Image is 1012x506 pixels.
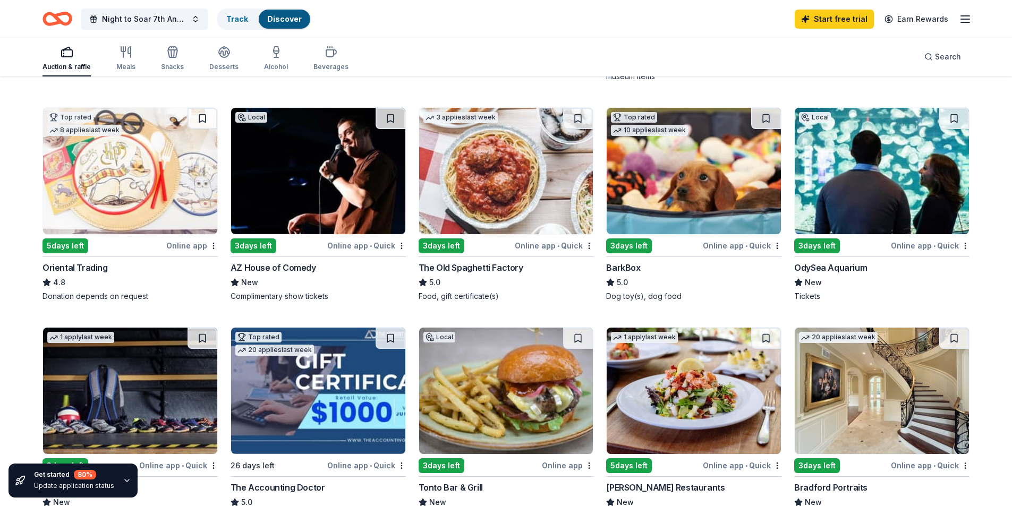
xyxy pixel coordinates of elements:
img: Image for Tonto Bar & Grill [419,328,593,454]
div: Beverages [313,63,348,71]
span: • [370,461,372,470]
div: 8 applies last week [47,125,122,136]
div: 3 days left [231,238,276,253]
button: Alcohol [264,41,288,76]
button: Beverages [313,41,348,76]
div: Top rated [611,112,657,123]
div: Online app Quick [703,459,781,472]
a: Earn Rewards [878,10,955,29]
button: TrackDiscover [217,8,311,30]
div: [PERSON_NAME] Restaurants [606,481,725,494]
div: Dog toy(s), dog food [606,291,781,302]
div: Tonto Bar & Grill [419,481,483,494]
span: • [182,461,184,470]
button: Auction & raffle [42,41,91,76]
div: Bradford Portraits [794,481,868,494]
div: Online app Quick [891,239,970,252]
div: 1 apply last week [47,332,114,343]
span: Search [935,50,961,63]
div: Oriental Trading [42,261,108,274]
span: • [745,242,747,250]
div: Online app [542,459,593,472]
img: Image for BarkBox [607,108,781,234]
div: OdySea Aquarium [794,261,867,274]
div: Local [423,332,455,342]
div: Desserts [209,63,239,71]
div: Complimentary show tickets [231,291,406,302]
div: Food, gift certificate(s) [419,291,594,302]
div: Online app [166,239,218,252]
div: 3 days left [794,458,840,473]
div: Auction & raffle [42,63,91,71]
div: 1 apply last week [611,332,678,343]
a: Track [226,14,248,23]
span: • [370,242,372,250]
div: Alcohol [264,63,288,71]
div: AZ House of Comedy [231,261,316,274]
div: 3 days left [794,238,840,253]
span: 4.8 [53,276,65,289]
img: Image for Oriental Trading [43,108,217,234]
div: Get started [34,470,114,479]
span: 5.0 [429,276,440,289]
div: 80 % [74,470,96,479]
div: 3 days left [419,238,464,253]
a: Discover [267,14,302,23]
div: Snacks [161,63,184,71]
span: • [933,461,936,470]
a: Start free trial [795,10,874,29]
div: Meals [116,63,135,71]
a: Image for BarkBoxTop rated10 applieslast week3days leftOnline app•QuickBarkBox5.0Dog toy(s), dog ... [606,107,781,302]
button: Meals [116,41,135,76]
a: Image for The Old Spaghetti Factory3 applieslast week3days leftOnline app•QuickThe Old Spaghetti ... [419,107,594,302]
div: Local [235,112,267,123]
button: Snacks [161,41,184,76]
a: Image for OdySea AquariumLocal3days leftOnline app•QuickOdySea AquariumNewTickets [794,107,970,302]
div: 10 applies last week [611,125,688,136]
div: Online app Quick [703,239,781,252]
div: 3 days left [419,458,464,473]
img: Image for AZ House of Comedy [231,108,405,234]
img: Image for OdySea Aquarium [795,108,969,234]
img: Image for SCHEELS [43,328,217,454]
span: Night to Soar 7th Annual Dinner and Auction [102,13,187,25]
div: Top rated [47,112,93,123]
span: • [933,242,936,250]
div: Tickets [794,291,970,302]
div: The Old Spaghetti Factory [419,261,523,274]
div: Update application status [34,482,114,490]
button: Search [916,46,970,67]
div: BarkBox [606,261,640,274]
div: 20 applies last week [799,332,878,343]
div: Donation depends on request [42,291,218,302]
div: 3 applies last week [423,112,498,123]
span: New [241,276,258,289]
div: Local [799,112,831,123]
img: Image for Bradford Portraits [795,328,969,454]
div: 26 days left [231,459,275,472]
img: Image for The Old Spaghetti Factory [419,108,593,234]
img: Image for Cameron Mitchell Restaurants [607,328,781,454]
a: Image for AZ House of ComedyLocal3days leftOnline app•QuickAZ House of ComedyNewComplimentary sho... [231,107,406,302]
a: Image for Oriental TradingTop rated8 applieslast week5days leftOnline appOriental Trading4.8Donat... [42,107,218,302]
button: Desserts [209,41,239,76]
span: New [805,276,822,289]
div: 5 days left [42,238,88,253]
div: Online app Quick [327,459,406,472]
img: Image for The Accounting Doctor [231,328,405,454]
span: 5.0 [617,276,628,289]
div: 20 applies last week [235,345,314,356]
a: Home [42,6,72,31]
div: The Accounting Doctor [231,481,325,494]
div: 5 days left [606,458,652,473]
button: Night to Soar 7th Annual Dinner and Auction [81,8,208,30]
span: • [745,461,747,470]
div: Online app Quick [515,239,593,252]
div: Online app Quick [891,459,970,472]
div: Online app Quick [327,239,406,252]
span: • [557,242,559,250]
div: 3 days left [606,238,652,253]
div: Top rated [235,332,282,342]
